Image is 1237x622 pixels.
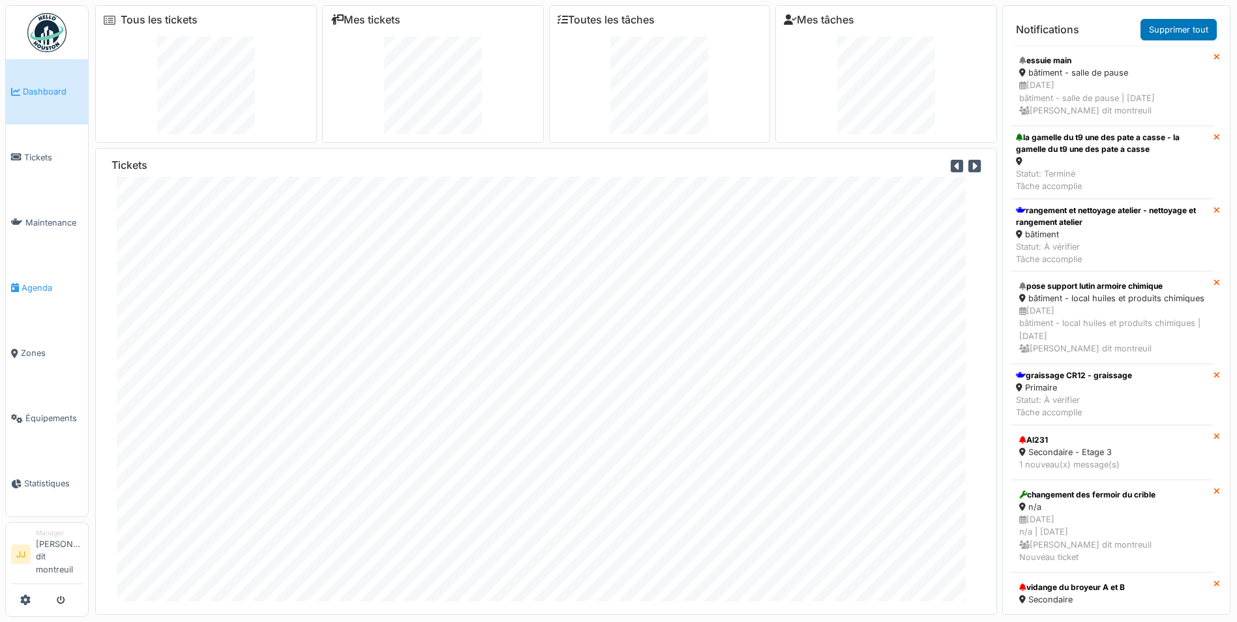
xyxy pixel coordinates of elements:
a: Toutes les tâches [558,14,655,26]
a: Zones [6,321,88,386]
a: Agenda [6,255,88,320]
a: Tickets [6,125,88,190]
a: JJ Manager[PERSON_NAME] dit montreuil [11,528,83,584]
a: Al231 Secondaire - Etage 3 1 nouveau(x) message(s) [1011,425,1214,480]
div: Secondaire - Etage 3 [1019,446,1205,458]
span: Agenda [22,282,83,294]
div: [DATE] bâtiment - local huiles et produits chimiques | [DATE] [PERSON_NAME] dit montreuil [1019,304,1205,355]
div: Statut: Terminé Tâche accomplie [1016,168,1208,192]
a: Tous les tickets [121,14,198,26]
div: 1 nouveau(x) message(s) [1019,458,1205,471]
li: JJ [11,544,31,564]
div: Primaire [1016,381,1132,394]
div: n/a [1019,501,1205,513]
a: changement des fermoir du crible n/a [DATE]n/a | [DATE] [PERSON_NAME] dit montreuilNouveau ticket [1011,480,1214,572]
div: Secondaire [1019,593,1205,606]
div: graissage CR12 - graissage [1016,370,1132,381]
div: Statut: À vérifier Tâche accomplie [1016,394,1132,419]
a: graissage CR12 - graissage Primaire Statut: À vérifierTâche accomplie [1011,364,1214,425]
div: Manager [36,528,83,538]
span: Équipements [25,412,83,424]
div: pose support lutin armoire chimique [1019,280,1205,292]
span: Statistiques [24,477,83,490]
img: Badge_color-CXgf-gQk.svg [27,13,67,52]
div: bâtiment - salle de pause [1019,67,1205,79]
li: [PERSON_NAME] dit montreuil [36,528,83,581]
div: essuie main [1019,55,1205,67]
div: la gamelle du t9 une des pate a casse - la gamelle du t9 une des pate a casse [1016,132,1208,155]
a: rangement et nettoyage atelier - nettoyage et rangement atelier bâtiment Statut: À vérifierTâche ... [1011,199,1214,272]
a: Supprimer tout [1140,19,1217,40]
div: rangement et nettoyage atelier - nettoyage et rangement atelier [1016,205,1208,228]
div: bâtiment - local huiles et produits chimiques [1019,292,1205,304]
h6: Tickets [112,159,147,171]
div: changement des fermoir du crible [1019,489,1205,501]
div: vidange du broyeur A et B [1019,582,1205,593]
a: la gamelle du t9 une des pate a casse - la gamelle du t9 une des pate a casse Statut: TerminéTâch... [1011,126,1214,199]
div: [DATE] bâtiment - salle de pause | [DATE] [PERSON_NAME] dit montreuil [1019,79,1205,117]
div: Al231 [1019,434,1205,446]
span: Dashboard [23,85,83,98]
a: Mes tickets [331,14,400,26]
span: Maintenance [25,216,83,229]
a: Équipements [6,386,88,451]
h6: Notifications [1016,23,1079,36]
a: Mes tâches [784,14,854,26]
div: bâtiment [1016,228,1208,241]
span: Zones [21,347,83,359]
a: Statistiques [6,451,88,516]
div: [DATE] n/a | [DATE] [PERSON_NAME] dit montreuil Nouveau ticket [1019,513,1205,563]
a: essuie main bâtiment - salle de pause [DATE]bâtiment - salle de pause | [DATE] [PERSON_NAME] dit ... [1011,46,1214,126]
a: Dashboard [6,59,88,125]
span: Tickets [24,151,83,164]
div: Statut: À vérifier Tâche accomplie [1016,241,1208,265]
a: Maintenance [6,190,88,255]
a: pose support lutin armoire chimique bâtiment - local huiles et produits chimiques [DATE]bâtiment ... [1011,271,1214,364]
